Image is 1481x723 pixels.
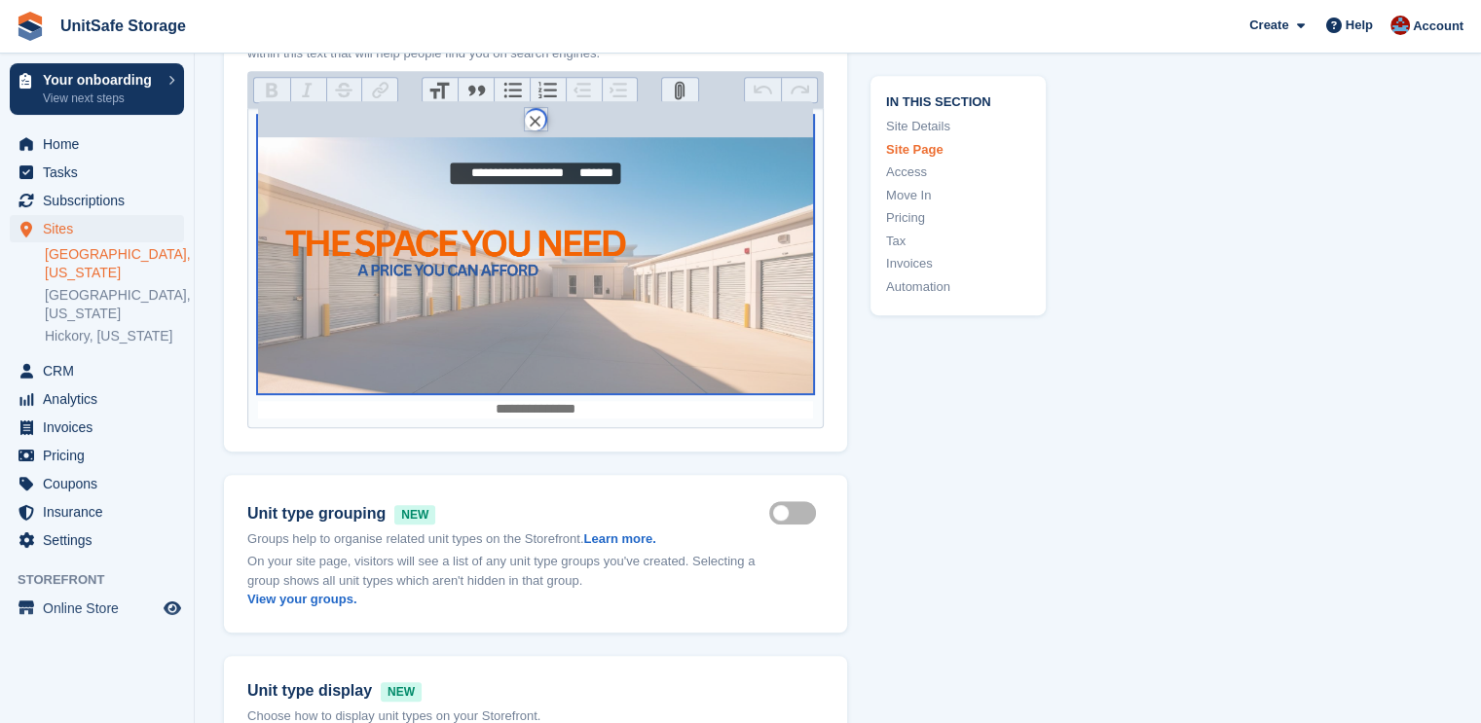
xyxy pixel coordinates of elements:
a: Invoices [886,255,1030,274]
a: [GEOGRAPHIC_DATA], [US_STATE] [45,245,184,282]
button: Strikethrough [326,78,362,103]
a: View your groups. [247,592,356,606]
label: Show groups on storefront [769,511,824,514]
img: IMAGE%20FOR%20SITES.png [258,116,814,393]
img: stora-icon-8386f47178a22dfd0bd8f6a31ec36ba5ce8667c1dd55bd0f319d3a0aa187defe.svg [16,12,45,41]
span: Settings [43,526,160,554]
a: menu [10,442,184,469]
a: Tax [886,232,1030,251]
span: Analytics [43,385,160,413]
button: Bold [254,78,290,103]
a: menu [10,385,184,413]
button: Link [361,78,397,103]
a: menu [10,159,184,186]
a: menu [10,526,184,554]
a: Move In [886,186,1030,205]
button: Decrease Level [566,78,602,103]
a: menu [10,357,184,384]
label: Unit type grouping [247,502,769,525]
button: Numbers [530,78,566,103]
span: Tasks [43,159,160,186]
a: menu [10,470,184,497]
div: Unit type display [247,679,824,703]
button: Italic [290,78,326,103]
a: Automation [886,277,1030,297]
a: Learn more. [583,531,655,546]
button: Heading [423,78,459,103]
a: menu [10,414,184,441]
p: Your onboarding [43,73,159,87]
a: Site Details [886,118,1030,137]
a: Pricing [886,209,1030,229]
a: Hickory, [US_STATE] [45,327,184,345]
span: Coupons [43,470,160,497]
a: Preview store [161,596,184,620]
span: Online Store [43,595,160,622]
a: UnitSafe Storage [53,10,194,42]
span: Storefront [18,570,194,590]
a: Access [886,163,1030,183]
button: Quote [458,78,494,103]
p: View next steps [43,90,159,107]
a: Your onboarding View next steps [10,63,184,115]
a: menu [10,187,184,214]
a: Site Page [886,140,1030,160]
span: In this section [886,91,1030,110]
p: Groups help to organise related unit types on the Storefront. [247,529,769,549]
a: menu [10,595,184,622]
span: Account [1413,17,1463,36]
span: Help [1346,16,1373,35]
img: Danielle Galang [1390,16,1410,35]
span: Sites [43,215,160,242]
span: Insurance [43,498,160,525]
span: Home [43,130,160,158]
a: menu [10,498,184,525]
button: Redo [781,78,817,103]
button: Undo [745,78,781,103]
span: CRM [43,357,160,384]
span: Subscriptions [43,187,160,214]
a: menu [10,130,184,158]
a: menu [10,215,184,242]
span: NEW [381,682,422,702]
span: Pricing [43,442,160,469]
span: Create [1249,16,1288,35]
button: Attach Files [662,78,698,103]
span: Invoices [43,414,160,441]
button: Increase Level [602,78,638,103]
trix-editor: Introduction [247,108,824,427]
button: Bullets [494,78,530,103]
a: [GEOGRAPHIC_DATA], [US_STATE] [45,286,184,323]
span: NEW [394,505,435,524]
p: On your site page, visitors will see a list of any unit type groups you've created. Selecting a g... [247,552,769,609]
